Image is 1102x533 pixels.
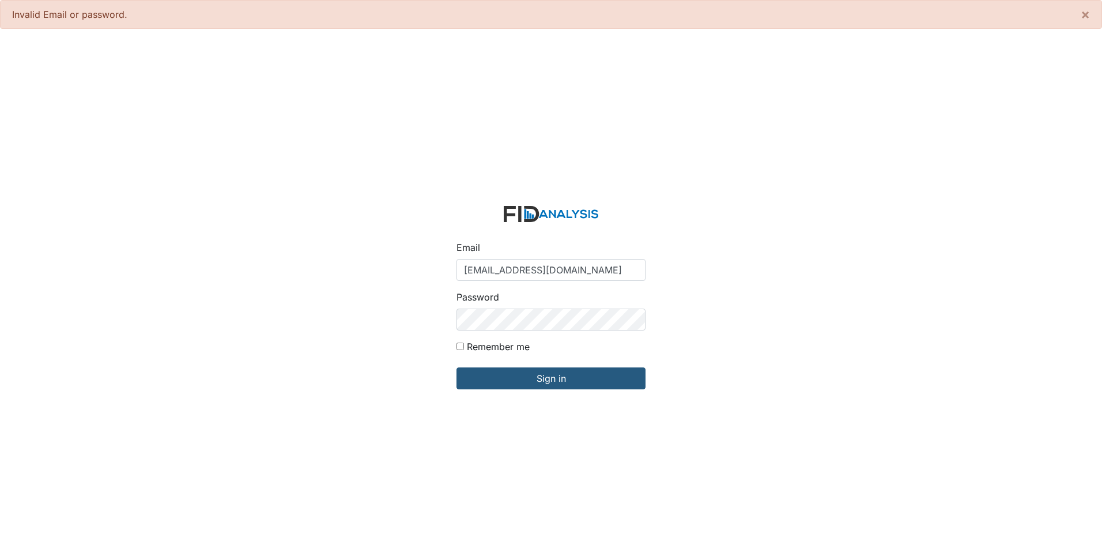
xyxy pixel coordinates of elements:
input: Sign in [456,367,646,389]
img: logo-2fc8c6e3336f68795322cb6e9a2b9007179b544421de10c17bdaae8622450297.svg [504,206,598,223]
label: Email [456,241,480,254]
button: × [1069,1,1101,28]
label: Remember me [467,340,530,354]
span: × [1081,6,1090,22]
label: Password [456,290,499,304]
